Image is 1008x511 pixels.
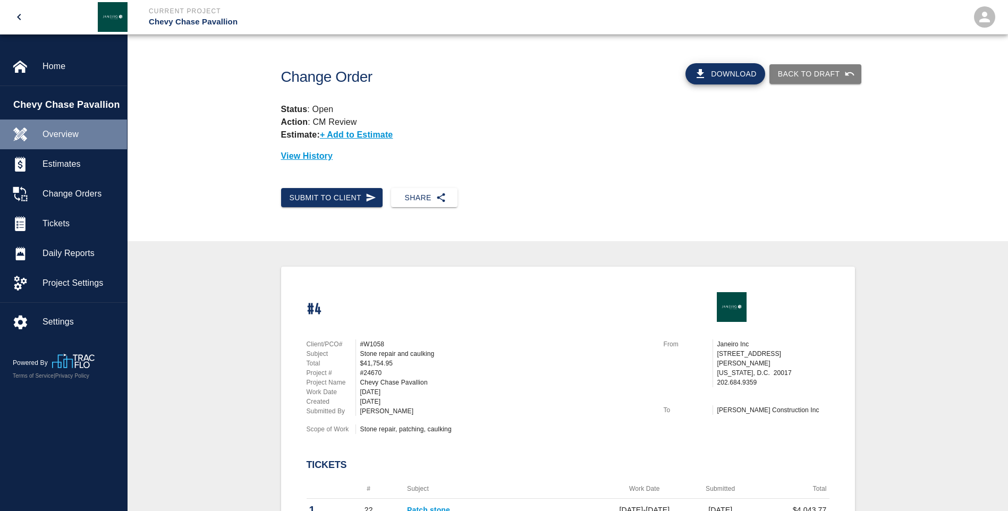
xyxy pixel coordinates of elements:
[717,405,829,415] p: [PERSON_NAME] Construction Inc
[769,64,861,84] button: Back to Draft
[281,188,383,208] button: Submit to Client
[6,4,32,30] button: open drawer
[333,479,405,499] th: #
[360,349,651,359] div: Stone repair and caulking
[98,2,128,32] img: Janeiro Inc
[307,339,355,349] p: Client/PCO#
[307,368,355,378] p: Project #
[685,63,765,84] button: Download
[404,479,598,499] th: Subject
[43,60,118,73] span: Home
[149,16,562,28] p: Chevy Chase Pavallion
[307,349,355,359] p: Subject
[281,103,855,116] p: : Open
[43,277,118,289] span: Project Settings
[149,6,562,16] p: Current Project
[360,424,651,434] div: Stone repair, patching, caulking
[13,373,54,379] a: Terms of Service
[750,479,829,499] th: Total
[43,158,118,171] span: Estimates
[360,359,651,368] div: $41,754.95
[281,117,308,126] strong: Action
[43,217,118,230] span: Tickets
[307,397,355,406] p: Created
[307,459,829,471] h2: Tickets
[307,378,355,387] p: Project Name
[281,105,308,114] strong: Status
[281,69,612,86] h1: Change Order
[360,387,651,397] div: [DATE]
[691,479,750,499] th: Submitted
[43,188,118,200] span: Change Orders
[360,406,651,416] div: [PERSON_NAME]
[43,316,118,328] span: Settings
[307,406,355,416] p: Submitted By
[13,358,52,368] p: Powered By
[717,292,747,322] img: Janeiro Inc
[307,387,355,397] p: Work Date
[307,359,355,368] p: Total
[52,354,95,368] img: TracFlo
[55,373,89,379] a: Privacy Policy
[54,373,55,379] span: |
[13,98,122,112] span: Chevy Chase Pavallion
[598,479,691,499] th: Work Date
[281,150,855,163] p: View History
[43,247,118,260] span: Daily Reports
[360,339,651,349] div: #W1058
[360,368,651,378] div: #24670
[307,301,322,318] h1: #4
[360,397,651,406] div: [DATE]
[717,378,829,387] p: 202.684.9359
[717,339,829,349] p: Janeiro Inc
[307,424,355,434] p: Scope of Work
[664,339,713,349] p: From
[320,130,393,139] p: + Add to Estimate
[391,188,458,208] button: Share
[664,405,713,415] p: To
[43,128,118,141] span: Overview
[281,130,320,139] strong: Estimate:
[281,116,855,129] p: : CM Review
[955,460,1008,511] iframe: Chat Widget
[717,349,829,378] p: [STREET_ADDRESS][PERSON_NAME] [US_STATE], D.C. 20017
[360,378,651,387] div: Chevy Chase Pavallion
